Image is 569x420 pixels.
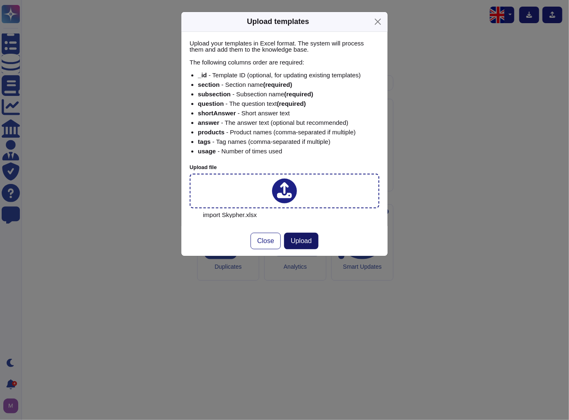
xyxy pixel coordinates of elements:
[198,110,379,116] li: - Short answer text
[198,91,379,97] li: - Subsection name
[198,148,379,154] li: - Number of times used
[198,81,220,88] strong: section
[198,81,379,88] li: - Section name
[198,129,379,135] li: - Product names (comma-separated if multiple)
[190,164,217,170] span: Upload file
[198,72,379,78] li: - Template ID (optional, for updating existing templates)
[198,72,207,79] strong: _id
[190,40,379,52] p: Upload your templates in Excel format. The system will process them and add them to the knowledge...
[198,100,379,107] li: - The question text
[291,238,312,244] span: Upload
[198,91,231,98] strong: subsection
[198,148,216,155] strong: usage
[263,81,292,88] span: (required)
[198,110,236,117] strong: shortAnswer
[198,119,379,126] li: - The answer text (optional but recommended)
[198,100,224,107] strong: question
[190,59,379,65] p: The following columns order are required:
[247,16,309,27] div: Upload templates
[277,100,306,107] span: (required)
[251,233,281,249] button: Close
[284,233,318,249] button: Upload
[257,238,274,244] span: Close
[198,138,211,145] strong: tags
[198,129,224,136] strong: products
[203,211,257,218] span: import Skypher.xlsx
[284,91,313,98] span: (required)
[198,119,219,126] strong: answer
[371,15,384,28] button: Close
[198,138,379,145] li: - Tag names (comma-separated if multiple)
